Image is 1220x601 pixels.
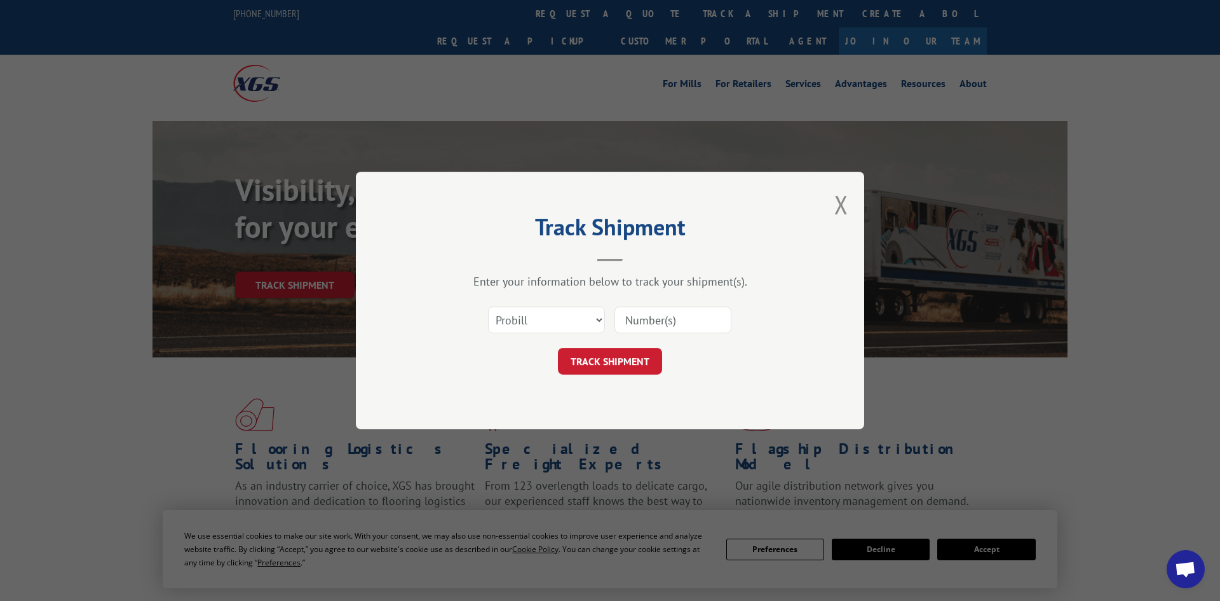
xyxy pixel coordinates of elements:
h2: Track Shipment [419,218,801,242]
input: Number(s) [614,307,731,333]
a: Open chat [1167,550,1205,588]
div: Enter your information below to track your shipment(s). [419,274,801,289]
button: TRACK SHIPMENT [558,348,662,375]
button: Close modal [834,188,848,221]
